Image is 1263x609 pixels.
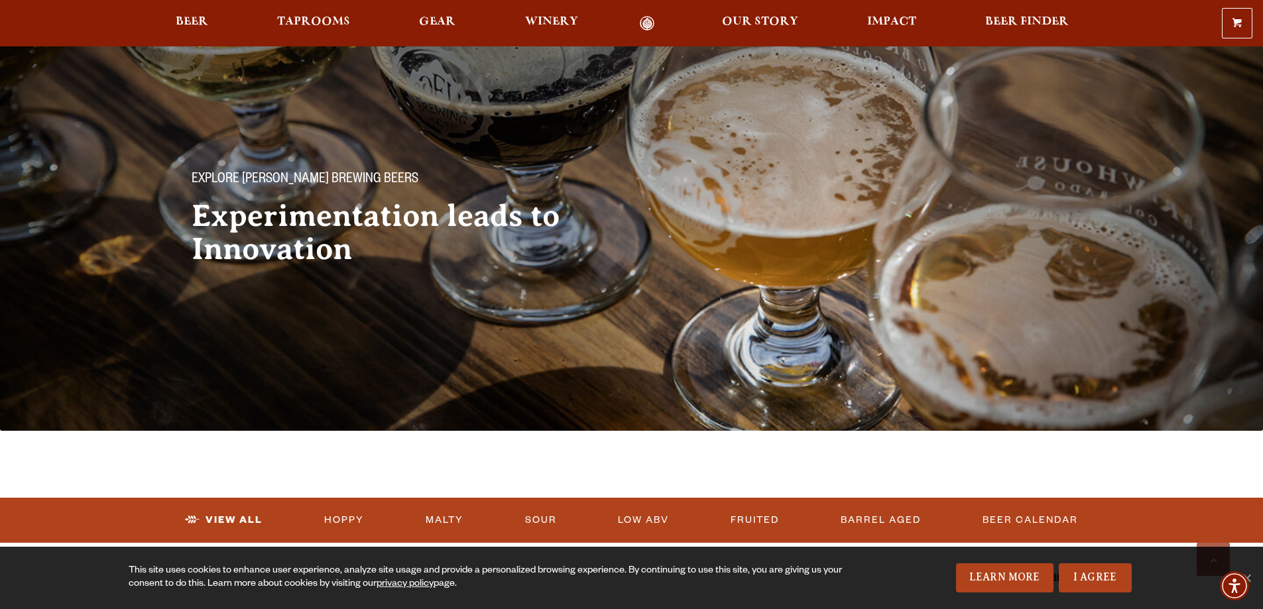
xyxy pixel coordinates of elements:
a: Beer [167,16,217,31]
a: Our Story [713,16,807,31]
a: Learn More [956,563,1053,592]
a: Sour [520,505,562,535]
a: Barrel Aged [835,505,926,535]
div: Accessibility Menu [1220,571,1249,600]
span: Beer [176,17,208,27]
h2: Experimentation leads to Innovation [192,199,605,266]
a: Fruited [725,505,784,535]
a: I Agree [1059,563,1132,592]
a: Impact [859,16,925,31]
a: privacy policy [377,579,434,590]
span: Taprooms [277,17,350,27]
a: Odell Home [623,16,672,31]
span: Explore [PERSON_NAME] Brewing Beers [192,172,418,189]
a: Gear [410,16,464,31]
a: Beer Finder [977,16,1077,31]
span: Beer Finder [985,17,1069,27]
a: Taprooms [269,16,359,31]
span: Our Story [722,17,798,27]
a: Winery [516,16,587,31]
a: Malty [420,505,469,535]
a: Hoppy [319,505,369,535]
span: Winery [525,17,578,27]
span: Gear [419,17,455,27]
a: Scroll to top [1197,543,1230,576]
a: Low ABV [613,505,674,535]
div: This site uses cookies to enhance user experience, analyze site usage and provide a personalized ... [129,565,847,591]
a: Beer Calendar [977,505,1083,535]
a: View All [180,505,268,535]
span: Impact [867,17,916,27]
